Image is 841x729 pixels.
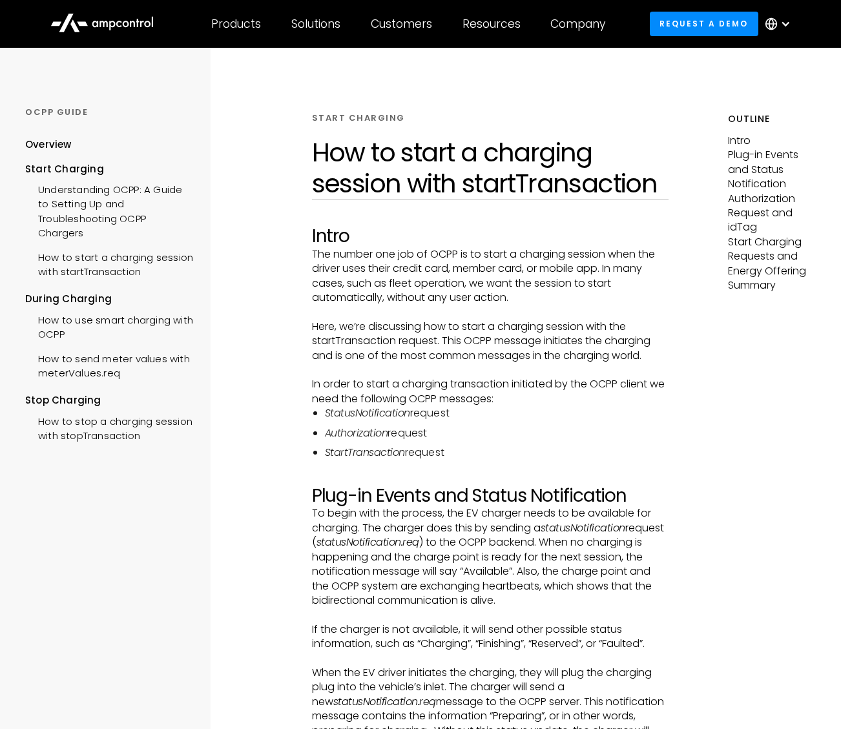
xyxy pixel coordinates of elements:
p: Authorization Request and idTag [728,192,816,235]
div: Overview [25,138,72,152]
em: Authorization [325,426,388,440]
h5: Outline [728,112,816,126]
h2: Plug-in Events and Status Notification [312,485,669,507]
a: Request a demo [650,12,758,36]
div: Solutions [291,17,340,31]
p: If the charger is not available, it will send other possible status information, such as “Chargin... [312,622,669,652]
div: START CHARGING [312,112,405,124]
p: To begin with the process, the EV charger needs to be available for charging. The charger does th... [312,506,669,608]
div: Start Charging [25,162,193,176]
h2: Intro [312,225,669,247]
li: request [325,426,669,440]
p: ‍ [312,608,669,622]
em: statusNotification.req [317,535,419,549]
p: Start Charging Requests and Energy Offering [728,235,816,278]
div: OCPP GUIDE [25,107,193,118]
div: During Charging [25,292,193,306]
div: Stop Charging [25,393,193,407]
p: Here, we’re discussing how to start a charging session with the startTransaction request. This OC... [312,320,669,363]
li: request [325,446,669,460]
a: How to send meter values with meterValues.req [25,345,193,384]
p: Summary [728,278,816,293]
h1: How to start a charging session with startTransaction [312,137,669,199]
a: How to start a charging session with startTransaction [25,244,193,283]
p: Plug-in Events and Status Notification [728,148,816,191]
div: Products [211,17,261,31]
div: Customers [371,17,432,31]
a: Overview [25,138,72,161]
p: Intro [728,134,816,148]
p: ‍ [312,305,669,319]
div: Resources [462,17,521,31]
p: ‍ [312,652,669,666]
a: How to use smart charging with OCPP [25,307,193,345]
p: ‍ [312,363,669,377]
em: StatusNotification [325,406,410,420]
em: StartTransaction [325,445,405,460]
em: statusNotification [541,520,625,535]
div: Company [550,17,605,31]
p: In order to start a charging transaction initiated by the OCPP client we need the following OCPP ... [312,377,669,406]
p: The number one job of OCPP is to start a charging session when the driver uses their credit card,... [312,247,669,305]
a: How to stop a charging session with stopTransaction [25,408,193,447]
li: request [325,406,669,420]
p: ‍ [312,470,669,484]
em: statusNotification.req [333,694,436,709]
a: Understanding OCPP: A Guide to Setting Up and Troubleshooting OCPP Chargers [25,176,193,244]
